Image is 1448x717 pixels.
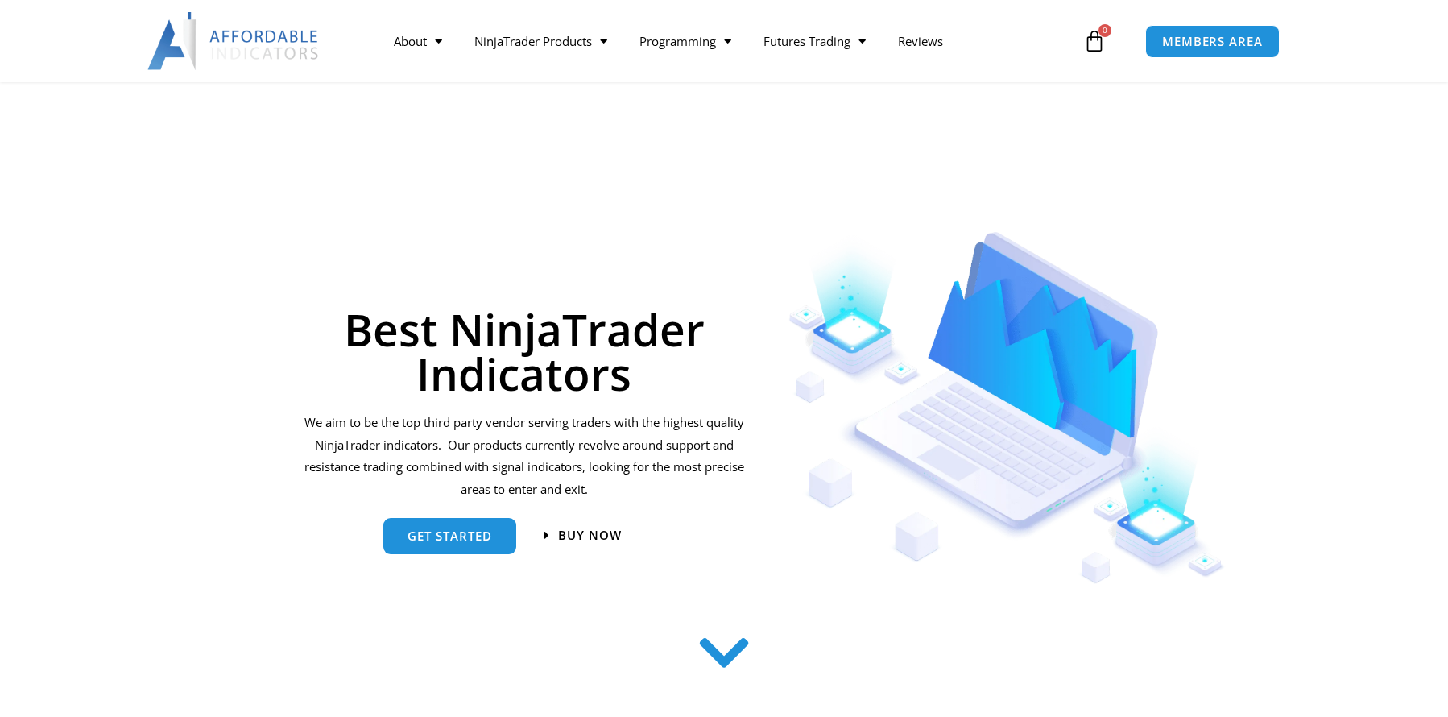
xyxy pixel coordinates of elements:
[747,23,882,60] a: Futures Trading
[1162,35,1263,48] span: MEMBERS AREA
[788,232,1226,584] img: Indicators 1 | Affordable Indicators – NinjaTrader
[1059,18,1130,64] a: 0
[558,529,622,541] span: Buy now
[544,529,622,541] a: Buy now
[378,23,1078,60] nav: Menu
[1098,24,1111,37] span: 0
[458,23,623,60] a: NinjaTrader Products
[882,23,959,60] a: Reviews
[383,518,516,554] a: get started
[301,307,747,396] h1: Best NinjaTrader Indicators
[623,23,747,60] a: Programming
[301,412,747,501] p: We aim to be the top third party vendor serving traders with the highest quality NinjaTrader indi...
[408,530,492,542] span: get started
[378,23,458,60] a: About
[147,12,321,70] img: LogoAI | Affordable Indicators – NinjaTrader
[1145,25,1280,58] a: MEMBERS AREA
